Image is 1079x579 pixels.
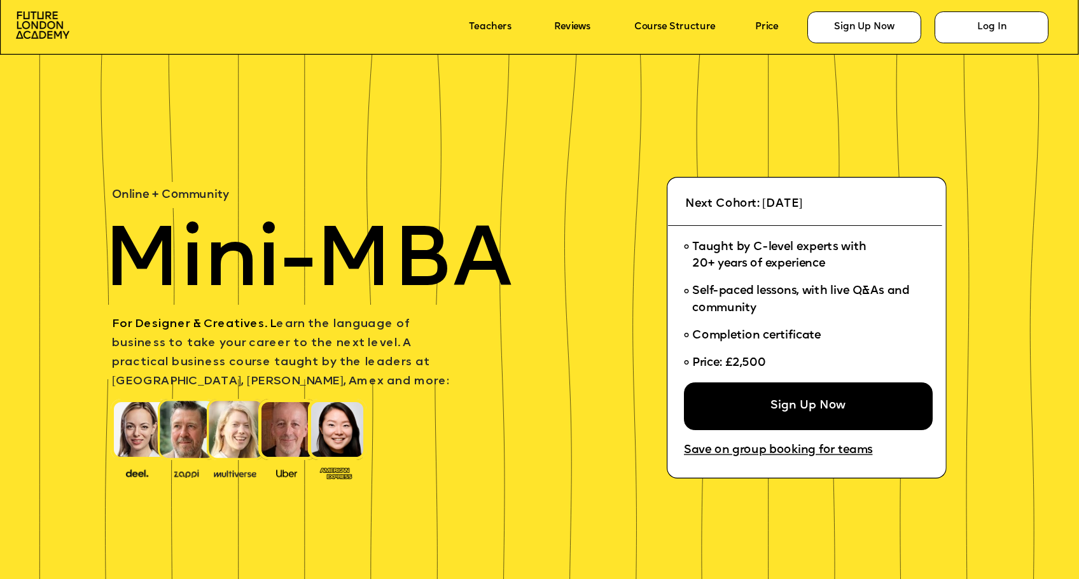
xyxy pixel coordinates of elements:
img: image-99cff0b2-a396-4aab-8550-cf4071da2cb9.png [265,466,307,478]
span: Online + Community [112,190,229,201]
a: Reviews [554,22,590,33]
span: earn the language of business to take your career to the next level. A practical business course ... [112,319,449,387]
span: Completion certificate [692,330,821,342]
a: Teachers [469,22,511,33]
span: Price: £2,500 [692,358,766,369]
a: Save on group booking for teams [684,445,872,457]
img: image-b7d05013-d886-4065-8d38-3eca2af40620.png [210,466,261,480]
span: For Designer & Creatives. L [112,319,276,330]
a: Course Structure [634,22,716,33]
img: image-388f4489-9820-4c53-9b08-f7df0b8d4ae2.png [116,466,158,480]
img: image-93eab660-639c-4de6-957c-4ae039a0235a.png [315,464,357,480]
span: Mini-MBA [103,222,512,307]
span: Self-paced lessons, with live Q&As and community [692,286,912,314]
img: image-b2f1584c-cbf7-4a77-bbe0-f56ae6ee31f2.png [165,466,207,478]
a: Price [755,22,778,33]
span: Next Cohort: [DATE] [685,199,802,210]
span: Taught by C-level experts with 20+ years of experience [692,242,866,270]
img: image-aac980e9-41de-4c2d-a048-f29dd30a0068.png [16,11,69,39]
